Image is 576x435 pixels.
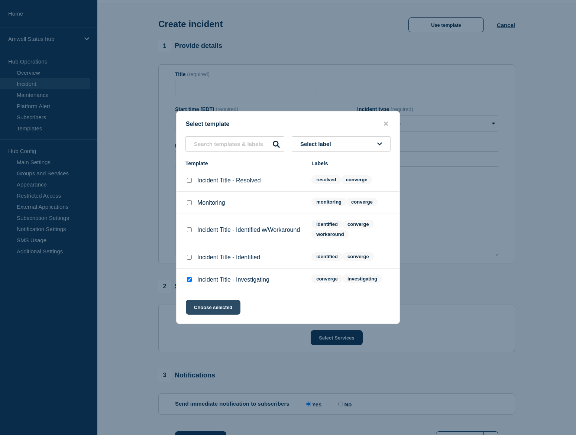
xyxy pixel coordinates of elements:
[187,178,192,183] input: Incident Title - Resolved checkbox
[311,252,343,261] span: identified
[346,198,378,206] span: converge
[311,220,343,228] span: identified
[343,252,374,261] span: converge
[197,177,261,184] p: Incident Title - Resolved
[300,141,334,147] span: Select label
[311,160,391,166] div: Labels
[187,200,192,205] input: Monitoring checkbox
[197,276,269,283] p: Incident Title - Investigating
[343,275,382,283] span: investigating
[187,277,192,282] input: Incident Title - Investigating checkbox
[311,198,346,206] span: monitoring
[343,220,374,228] span: converge
[187,227,192,232] input: Incident Title - Identified w/Workaround checkbox
[311,275,343,283] span: converge
[341,175,372,184] span: converge
[311,175,341,184] span: resolved
[185,136,284,152] input: Search templates & labels
[197,227,300,233] p: Incident Title - Identified w/Workaround
[186,300,240,315] button: Choose selected
[197,254,260,261] p: Incident Title - Identified
[185,160,304,166] div: Template
[311,230,349,238] span: workaround
[187,255,192,260] input: Incident Title - Identified checkbox
[177,120,399,127] div: Select template
[382,120,390,127] button: close button
[292,136,391,152] button: Select label
[197,199,225,206] p: Monitoring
